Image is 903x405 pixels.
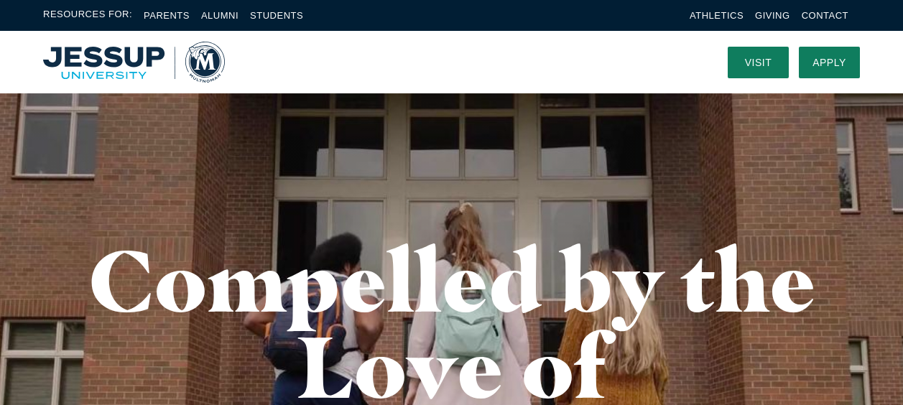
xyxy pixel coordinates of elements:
a: Giving [755,10,790,21]
a: Students [250,10,303,21]
a: Home [43,42,225,83]
a: Apply [799,47,860,78]
img: Multnomah University Logo [43,42,225,83]
a: Parents [144,10,190,21]
a: Visit [728,47,789,78]
span: Resources For: [43,7,132,24]
a: Alumni [201,10,239,21]
a: Athletics [690,10,744,21]
a: Contact [802,10,848,21]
